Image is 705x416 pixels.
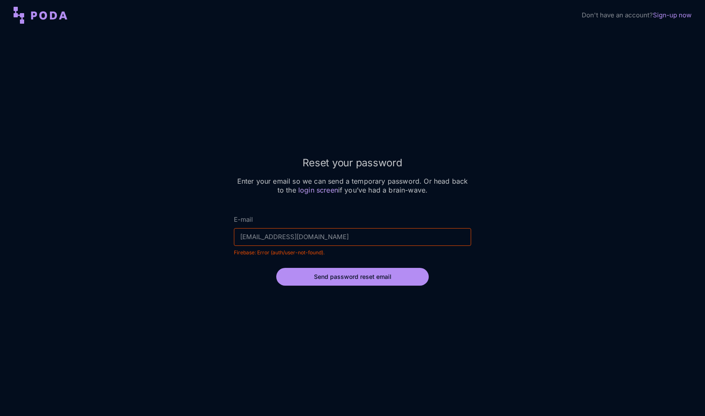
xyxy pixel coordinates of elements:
div: Don't have an account? [582,10,691,20]
h3: Enter your email so we can send a temporary password. Or head back to the if you’ve had a brain-w... [234,177,471,195]
a: login screen [298,186,338,194]
label: E-mail [234,215,471,225]
h2: Reset your password [234,156,471,170]
a: Sign-up now [653,11,691,19]
button: Send password reset email [276,268,429,286]
label: Firebase: Error (auth/user-not-found). [234,248,471,258]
